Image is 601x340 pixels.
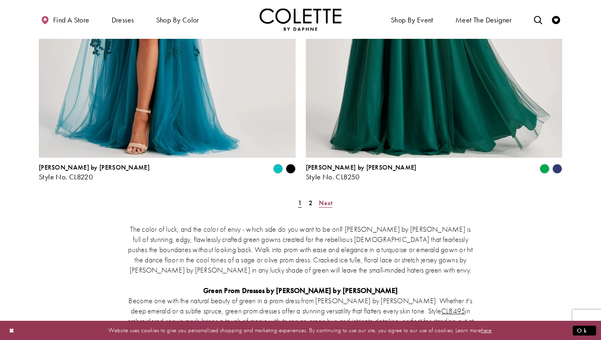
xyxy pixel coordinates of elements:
[154,8,201,31] span: Shop by color
[540,164,549,174] i: Emerald
[306,163,417,172] span: [PERSON_NAME] by [PERSON_NAME]
[39,8,91,31] a: Find a store
[260,8,341,31] img: Colette by Daphne
[481,326,491,334] a: here
[110,8,136,31] span: Dresses
[53,16,90,24] span: Find a store
[296,197,304,209] span: Current Page
[306,197,315,209] a: Page 2
[298,199,302,207] span: 1
[112,16,134,24] span: Dresses
[273,164,283,174] i: Jade
[389,8,435,31] span: Shop By Event
[39,164,150,181] div: Colette by Daphne Style No. CL8220
[260,8,341,31] a: Visit Home Page
[391,16,433,24] span: Shop By Event
[455,16,512,24] span: Meet the designer
[306,172,360,181] span: Style No. CL8250
[127,224,474,275] p: The color of luck, and the color of envy - which side do you want to be on? [PERSON_NAME] by [PER...
[319,199,332,207] span: Next
[306,164,417,181] div: Colette by Daphne Style No. CL8250
[39,163,150,172] span: [PERSON_NAME] by [PERSON_NAME]
[453,8,514,31] a: Meet the designer
[316,197,335,209] a: Next Page
[441,306,465,315] a: CL8495
[5,323,19,338] button: Close Dialog
[573,325,596,336] button: Submit Dialog
[532,8,544,31] a: Toggle search
[286,164,296,174] i: Black
[309,199,312,207] span: 2
[39,172,93,181] span: Style No. CL8220
[550,8,562,31] a: Check Wishlist
[59,325,542,336] p: Website uses cookies to give you personalized shopping and marketing experiences. By continuing t...
[203,286,398,295] strong: Green Prom Dresses by [PERSON_NAME] by [PERSON_NAME]
[552,164,562,174] i: Navy Blue
[156,16,199,24] span: Shop by color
